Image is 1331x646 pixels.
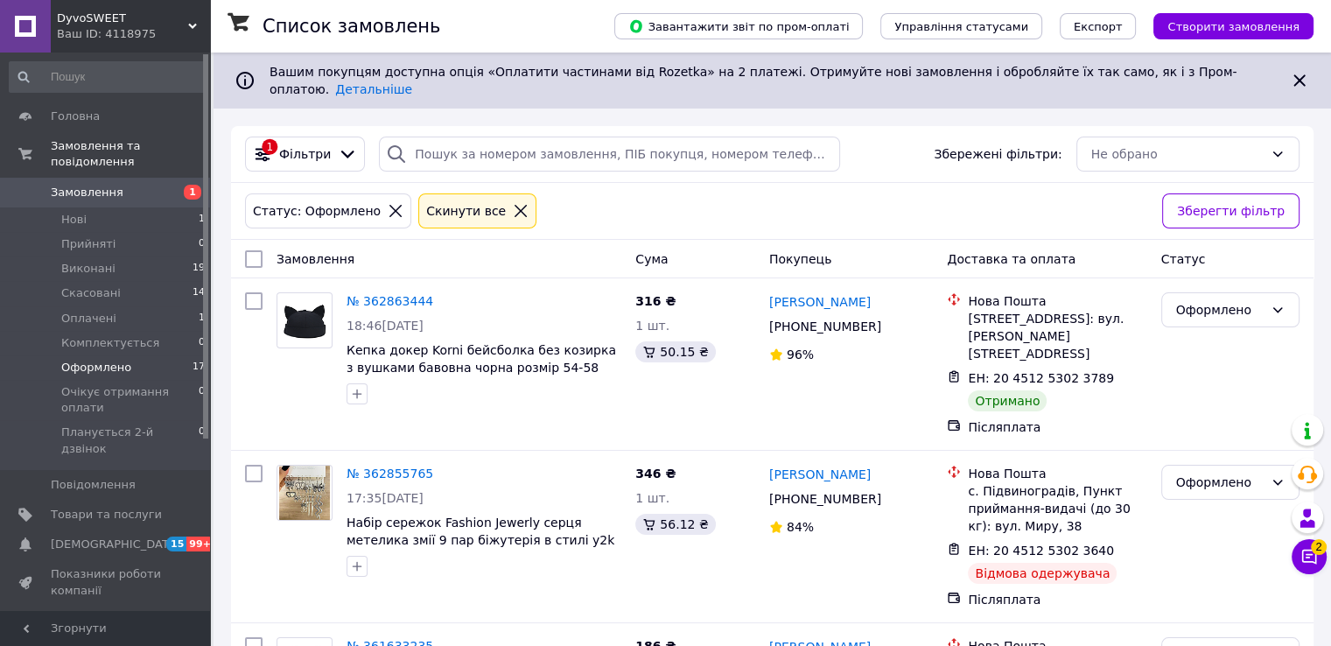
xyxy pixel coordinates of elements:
[614,13,863,39] button: Завантажити звіт по пром-оплаті
[347,319,424,333] span: 18:46[DATE]
[1176,473,1264,492] div: Оформлено
[277,465,333,521] a: Фото товару
[1176,300,1264,319] div: Оформлено
[335,82,412,96] a: Детальніше
[635,514,715,535] div: 56.12 ₴
[186,537,215,551] span: 99+
[1161,252,1206,266] span: Статус
[628,18,849,34] span: Завантажити звіт по пром-оплаті
[934,145,1061,163] span: Збережені фільтри:
[1311,539,1327,555] span: 2
[968,310,1146,362] div: [STREET_ADDRESS]: вул. [PERSON_NAME][STREET_ADDRESS]
[1177,201,1285,221] span: Зберегти фільтр
[880,13,1042,39] button: Управління статусами
[193,285,205,301] span: 14
[1136,18,1313,32] a: Створити замовлення
[787,520,814,534] span: 84%
[968,563,1117,584] div: Відмова одержувача
[968,465,1146,482] div: Нова Пошта
[1060,13,1137,39] button: Експорт
[199,425,205,456] span: 0
[9,61,207,93] input: Пошук
[61,261,116,277] span: Виконані
[263,16,440,37] h1: Список замовлень
[51,185,123,200] span: Замовлення
[787,348,814,362] span: 96%
[51,109,100,124] span: Головна
[51,507,162,523] span: Товари та послуги
[61,236,116,252] span: Прийняті
[968,390,1047,411] div: Отримано
[769,466,871,483] a: [PERSON_NAME]
[199,384,205,416] span: 0
[635,294,676,308] span: 316 ₴
[51,537,180,552] span: [DEMOGRAPHIC_DATA]
[947,252,1075,266] span: Доставка та оплата
[61,384,199,416] span: Очікує отримання оплати
[968,371,1114,385] span: ЕН: 20 4512 5302 3789
[51,138,210,170] span: Замовлення та повідомлення
[635,319,669,333] span: 1 шт.
[1074,20,1123,33] span: Експорт
[766,314,885,339] div: [PHONE_NUMBER]
[347,343,616,392] a: Кепка докер Korni бейсболка без козирка з вушками бавовна чорна розмір 54-58 (SVS)
[61,360,131,376] span: Оформлено
[379,137,840,172] input: Пошук за номером замовлення, ПІБ покупця, номером телефону, Email, номером накладної
[1153,13,1313,39] button: Створити замовлення
[769,293,871,311] a: [PERSON_NAME]
[1162,193,1299,228] button: Зберегти фільтр
[193,360,205,376] span: 17
[1091,144,1264,164] div: Не обрано
[968,544,1114,558] span: ЕН: 20 4512 5302 3640
[193,261,205,277] span: 19
[968,482,1146,535] div: с. Підвиноградів, Пункт приймання-видачі (до 30 кг): вул. Миру, 38
[968,418,1146,436] div: Післяплата
[166,537,186,551] span: 15
[766,487,885,511] div: [PHONE_NUMBER]
[61,285,121,301] span: Скасовані
[423,201,509,221] div: Cкинути все
[61,335,159,351] span: Комплектується
[61,212,87,228] span: Нові
[279,466,331,520] img: Фото товару
[277,252,354,266] span: Замовлення
[347,467,433,481] a: № 362855765
[635,467,676,481] span: 346 ₴
[199,311,205,327] span: 1
[968,292,1146,310] div: Нова Пошта
[347,516,614,565] a: Набір сережок Fashion Jewerly серця метелика змії 9 пар біжутерія в стилі y2k сріблястий колір (SVS)
[199,212,205,228] span: 1
[51,566,162,598] span: Показники роботи компанії
[57,11,188,26] span: DyvoSWEET
[199,236,205,252] span: 0
[61,311,116,327] span: Оплачені
[635,252,668,266] span: Cума
[270,65,1236,96] span: Вашим покупцям доступна опція «Оплатити частинами від Rozetka» на 2 платежі. Отримуйте нові замов...
[51,477,136,493] span: Повідомлення
[968,591,1146,608] div: Післяплата
[61,425,199,456] span: Планується 2-й дзвінок
[1167,20,1299,33] span: Створити замовлення
[1292,539,1327,574] button: Чат з покупцем2
[769,252,831,266] span: Покупець
[199,335,205,351] span: 0
[277,292,333,348] a: Фото товару
[184,185,201,200] span: 1
[347,294,433,308] a: № 362863444
[347,491,424,505] span: 17:35[DATE]
[279,145,331,163] span: Фільтри
[635,341,715,362] div: 50.15 ₴
[894,20,1028,33] span: Управління статусами
[277,295,332,346] img: Фото товару
[57,26,210,42] div: Ваш ID: 4118975
[635,491,669,505] span: 1 шт.
[249,201,384,221] div: Статус: Оформлено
